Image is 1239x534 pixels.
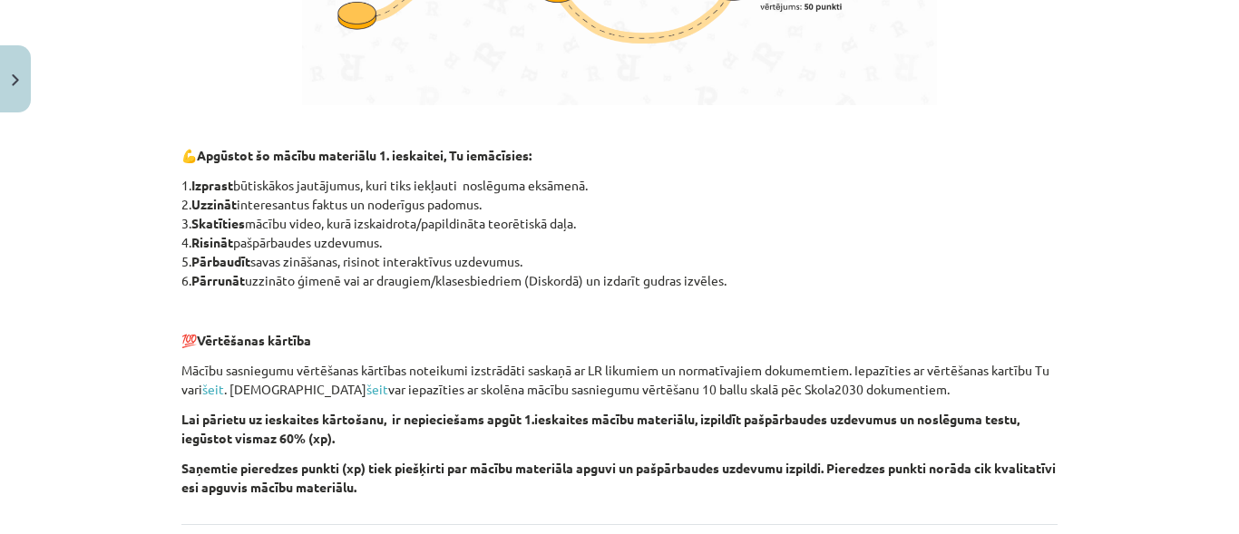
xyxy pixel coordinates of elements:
strong: Risināt [191,234,233,250]
strong: Apgūstot šo mācību materiālu 1. ieskaitei, Tu iemācīsies: [197,147,532,163]
strong: Lai pārietu uz ieskaites kārtošanu, ir nepieciešams apgūt 1.ieskaites mācību materiālu, izpildīt ... [181,411,1019,446]
strong: Skatīties [191,215,245,231]
strong: Pārrunāt [191,272,245,288]
img: icon-close-lesson-0947bae3869378f0d4975bcd49f059093ad1ed9edebbc8119c70593378902aed.svg [12,74,19,86]
strong: Pārbaudīt [191,253,250,269]
a: šeit [366,381,388,397]
strong: Uzzināt [191,196,237,212]
p: 1. būtiskākos jautājumus, kuri tiks iekļauti noslēguma eksāmenā. 2. interesantus faktus un noderī... [181,176,1058,290]
strong: Vērtēšanas kārtība [197,332,311,348]
p: 💪 [181,146,1058,165]
p: 💯 [181,331,1058,350]
a: šeit [202,381,224,397]
strong: Saņemtie pieredzes punkti (xp) tiek piešķirti par mācību materiāla apguvi un pašpārbaudes uzdevum... [181,460,1056,495]
p: Mācību sasniegumu vērtēšanas kārtības noteikumi izstrādāti saskaņā ar LR likumiem un normatīvajie... [181,361,1058,399]
strong: Izprast [191,177,233,193]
